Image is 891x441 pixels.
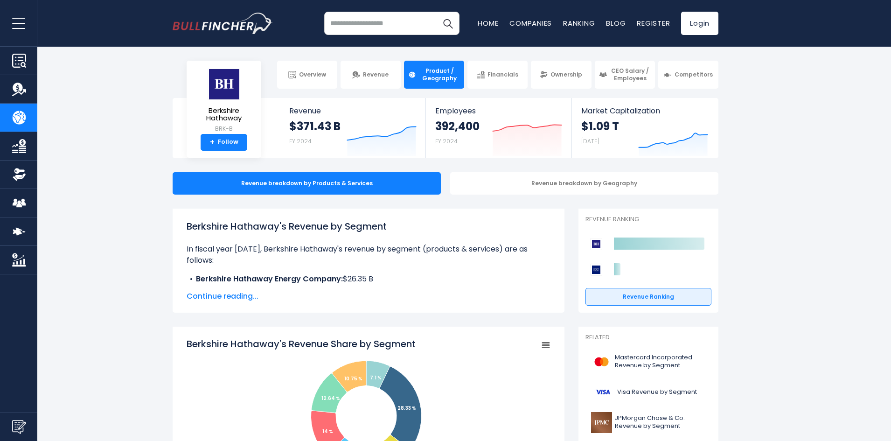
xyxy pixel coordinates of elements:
[581,106,708,115] span: Market Capitalization
[404,61,464,89] a: Product / Geography
[289,119,341,133] strong: $371.43 B
[531,61,591,89] a: Ownership
[563,18,595,28] a: Ranking
[194,125,254,133] small: BRK-B
[591,412,612,433] img: JPM logo
[581,119,619,133] strong: $1.09 T
[187,291,550,302] span: Continue reading...
[370,374,382,381] tspan: 7.1 %
[201,134,247,151] a: +Follow
[590,238,602,250] img: Berkshire Hathaway competitors logo
[637,18,670,28] a: Register
[194,107,254,122] span: Berkshire Hathaway
[585,288,711,306] a: Revenue Ranking
[280,98,426,158] a: Revenue $371.43 B FY 2024
[187,219,550,233] h1: Berkshire Hathaway's Revenue by Segment
[344,375,362,382] tspan: 10.75 %
[595,61,655,89] a: CEO Salary / Employees
[617,388,697,396] span: Visa Revenue by Segment
[590,264,602,276] img: American International Group competitors logo
[363,71,389,78] span: Revenue
[581,137,599,145] small: [DATE]
[289,137,312,145] small: FY 2024
[585,349,711,375] a: Mastercard Incorporated Revenue by Segment
[277,61,337,89] a: Overview
[173,172,441,195] div: Revenue breakdown by Products & Services
[289,106,417,115] span: Revenue
[435,137,458,145] small: FY 2024
[585,334,711,342] p: Related
[397,405,416,412] tspan: 28.33 %
[435,119,480,133] strong: 392,400
[675,71,713,78] span: Competitors
[681,12,718,35] a: Login
[509,18,552,28] a: Companies
[12,168,26,182] img: Ownership
[450,172,718,195] div: Revenue breakdown by Geography
[615,414,706,430] span: JPMorgan Chase & Co. Revenue by Segment
[419,67,460,82] span: Product / Geography
[585,216,711,224] p: Revenue Ranking
[196,273,343,284] b: Berkshire Hathaway Energy Company:
[585,379,711,405] a: Visa Revenue by Segment
[550,71,582,78] span: Ownership
[591,382,614,403] img: V logo
[478,18,498,28] a: Home
[321,395,340,402] tspan: 12.64 %
[585,410,711,435] a: JPMorgan Chase & Co. Revenue by Segment
[572,98,717,158] a: Market Capitalization $1.09 T [DATE]
[210,138,215,147] strong: +
[658,61,718,89] a: Competitors
[187,337,416,350] tspan: Berkshire Hathaway's Revenue Share by Segment
[299,71,326,78] span: Overview
[187,273,550,285] li: $26.35 B
[194,68,254,134] a: Berkshire Hathaway BRK-B
[322,428,333,435] tspan: 14 %
[341,61,401,89] a: Revenue
[436,12,459,35] button: Search
[610,67,651,82] span: CEO Salary / Employees
[606,18,626,28] a: Blog
[487,71,518,78] span: Financials
[187,244,550,266] p: In fiscal year [DATE], Berkshire Hathaway's revenue by segment (products & services) are as follows:
[173,13,273,34] a: Go to homepage
[591,351,612,372] img: MA logo
[615,354,706,370] span: Mastercard Incorporated Revenue by Segment
[467,61,528,89] a: Financials
[173,13,273,34] img: bullfincher logo
[435,106,562,115] span: Employees
[426,98,571,158] a: Employees 392,400 FY 2024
